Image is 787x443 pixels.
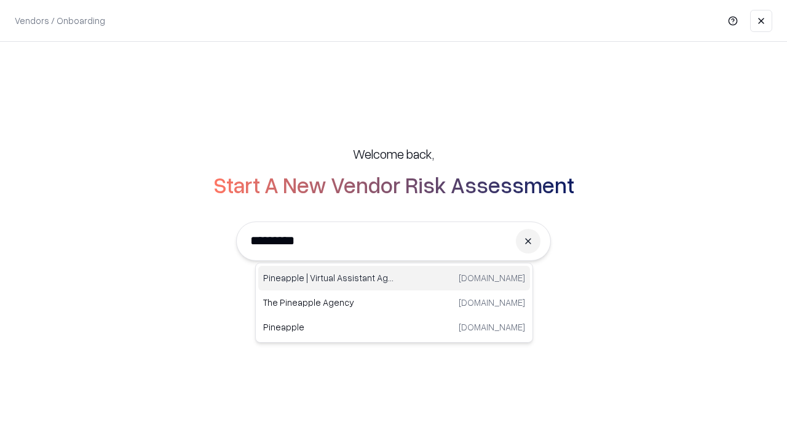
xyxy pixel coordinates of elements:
p: The Pineapple Agency [263,296,394,309]
h2: Start A New Vendor Risk Assessment [213,172,574,197]
p: [DOMAIN_NAME] [459,296,525,309]
p: [DOMAIN_NAME] [459,271,525,284]
p: Pineapple | Virtual Assistant Agency [263,271,394,284]
h5: Welcome back, [353,145,434,162]
p: Pineapple [263,321,394,333]
p: Vendors / Onboarding [15,14,105,27]
div: Suggestions [255,263,533,343]
p: [DOMAIN_NAME] [459,321,525,333]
